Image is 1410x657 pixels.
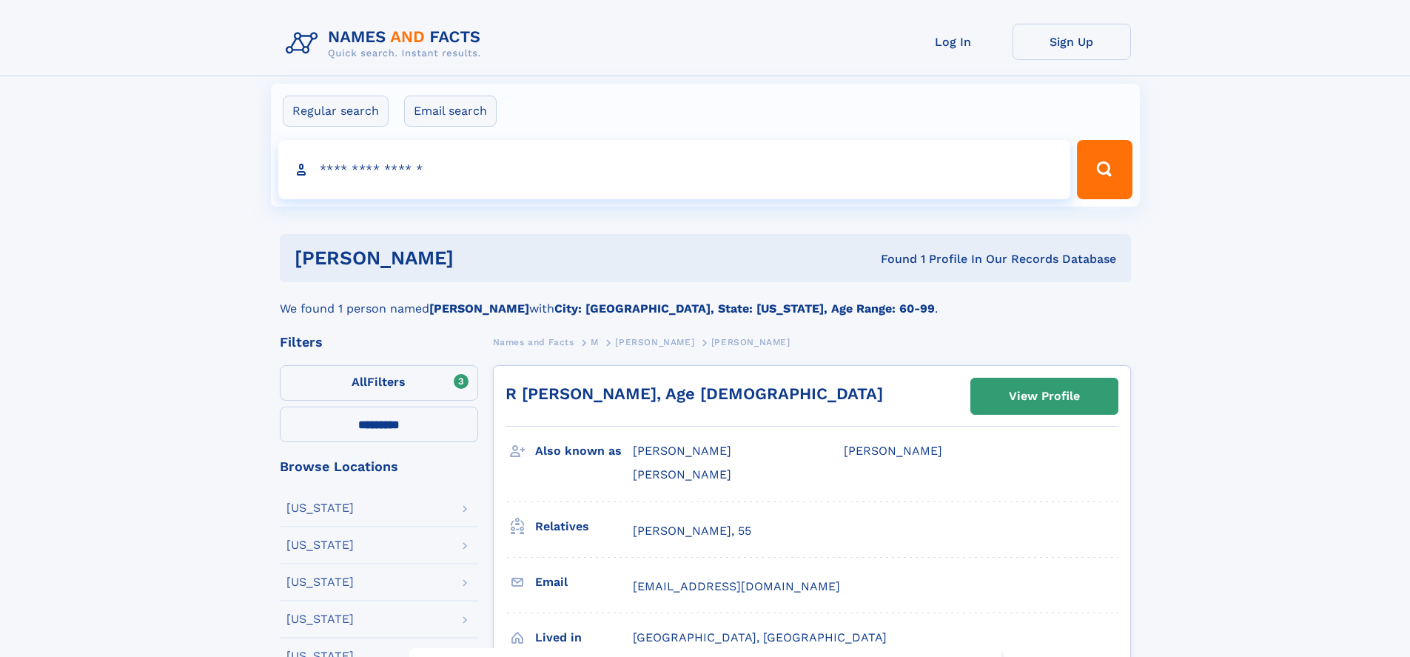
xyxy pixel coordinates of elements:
[404,96,497,127] label: Email search
[286,576,354,588] div: [US_STATE]
[633,523,751,539] a: [PERSON_NAME], 55
[591,333,599,351] a: M
[633,630,887,644] span: [GEOGRAPHIC_DATA], [GEOGRAPHIC_DATA]
[667,251,1116,267] div: Found 1 Profile In Our Records Database
[286,613,354,625] div: [US_STATE]
[535,570,633,595] h3: Email
[280,24,493,64] img: Logo Names and Facts
[506,384,883,403] a: R [PERSON_NAME], Age [DEMOGRAPHIC_DATA]
[844,444,942,458] span: [PERSON_NAME]
[280,282,1131,318] div: We found 1 person named with .
[286,502,354,514] div: [US_STATE]
[591,337,599,347] span: M
[633,579,840,593] span: [EMAIL_ADDRESS][DOMAIN_NAME]
[554,301,935,316] b: City: [GEOGRAPHIC_DATA], State: [US_STATE], Age Range: 60-99
[711,337,790,347] span: [PERSON_NAME]
[493,333,574,351] a: Names and Facts
[429,301,529,316] b: [PERSON_NAME]
[280,336,478,349] div: Filters
[295,249,668,267] h1: [PERSON_NAME]
[1013,24,1131,60] a: Sign Up
[894,24,1013,60] a: Log In
[615,337,694,347] span: [PERSON_NAME]
[535,625,633,650] h3: Lived in
[280,365,478,401] label: Filters
[286,539,354,551] div: [US_STATE]
[352,375,367,389] span: All
[633,444,731,458] span: [PERSON_NAME]
[1077,140,1132,199] button: Search Button
[633,467,731,481] span: [PERSON_NAME]
[535,514,633,539] h3: Relatives
[971,378,1118,414] a: View Profile
[1009,379,1080,413] div: View Profile
[280,460,478,473] div: Browse Locations
[535,438,633,464] h3: Also known as
[283,96,389,127] label: Regular search
[278,140,1071,199] input: search input
[615,333,694,351] a: [PERSON_NAME]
